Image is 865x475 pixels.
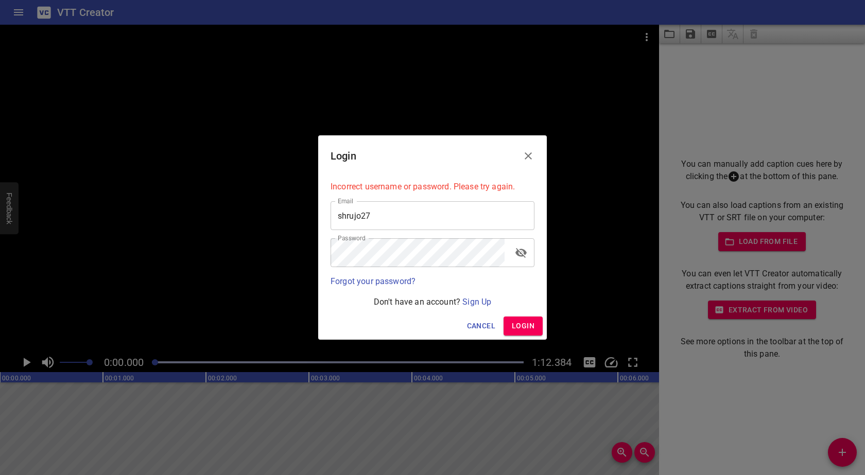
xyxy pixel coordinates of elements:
[512,320,534,332] span: Login
[331,276,416,286] a: Forgot your password?
[331,181,534,193] p: Incorrect username or password. Please try again.
[467,320,495,332] span: Cancel
[331,148,356,164] h6: Login
[331,296,534,308] p: Don't have an account?
[504,316,543,336] button: Login
[516,144,541,168] button: Close
[462,297,491,307] a: Sign Up
[463,316,499,336] button: Cancel
[509,240,533,265] button: toggle password visibility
